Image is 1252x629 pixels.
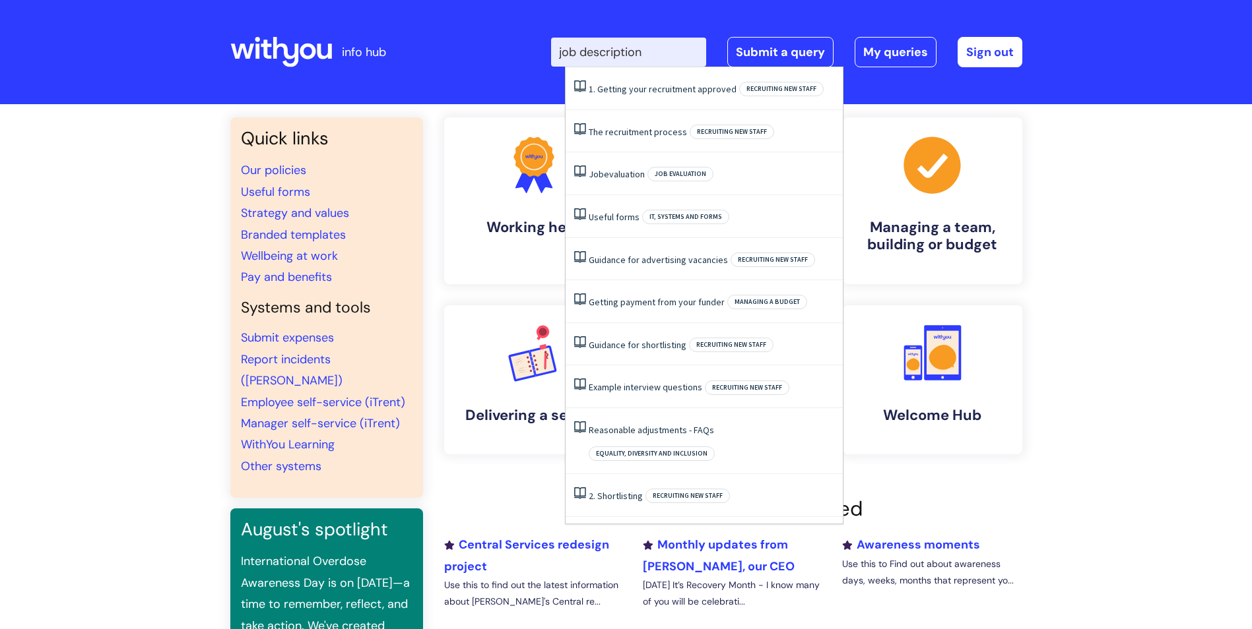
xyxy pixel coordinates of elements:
span: Managing a budget [727,295,807,309]
p: [DATE] It’s Recovery Month - I know many of you will be celebrati... [643,577,822,610]
a: Jobevaluation [589,168,645,180]
p: info hub [342,42,386,63]
a: Useful forms [589,211,640,223]
a: Example interview questions [589,381,702,393]
h4: Managing a team, building or budget [853,219,1012,254]
a: The recruitment process [589,126,687,138]
h3: Quick links [241,128,412,149]
a: 2. Shortlisting [589,490,643,502]
a: Employee self-service (iTrent) [241,394,405,410]
span: IT, systems and forms [642,210,729,224]
h3: August's spotlight [241,519,412,540]
span: Recruiting new staff [739,82,824,96]
a: My queries [855,37,937,67]
div: | - [551,37,1022,67]
a: Guidance for shortlisting [589,339,686,351]
a: WithYou Learning [241,436,335,452]
a: Awareness moments [842,537,980,553]
a: Our policies [241,162,306,178]
a: Welcome Hub [843,305,1022,454]
a: 1. Getting your recruitment approved [589,83,737,95]
a: Central Services redesign project [444,537,609,574]
a: Other systems [241,458,321,474]
a: Useful forms [241,184,310,200]
span: Recruiting new staff [690,125,774,139]
h4: Working here [455,219,613,236]
a: Branded templates [241,227,346,243]
span: Recruiting new staff [645,489,730,503]
h4: Welcome Hub [853,407,1012,424]
a: Guidance for advertising vacancies [589,254,728,266]
h4: Systems and tools [241,299,412,317]
a: Working here [444,117,624,284]
span: Recruiting new staff [705,380,789,395]
a: Managing a team, building or budget [843,117,1022,284]
a: Report incidents ([PERSON_NAME]) [241,351,343,388]
span: Job [589,168,604,180]
input: Search [551,38,706,67]
a: Pay and benefits [241,269,332,285]
h4: Delivering a service [455,407,613,424]
span: Recruiting new staff [731,253,815,267]
h2: Recently added or updated [444,496,1022,521]
a: Reasonable adjustments - FAQs [589,424,714,436]
a: Submit a query [727,37,834,67]
a: Strategy and values [241,205,349,221]
a: Delivering a service [444,305,624,454]
a: Manager self-service (iTrent) [241,415,400,431]
p: Use this to Find out about awareness days, weeks, months that represent yo... [842,556,1022,589]
span: Equality, Diversity and Inclusion [589,446,715,461]
span: Recruiting new staff [689,338,774,352]
a: Sign out [958,37,1022,67]
span: Job evaluation [647,167,713,181]
a: Getting payment from your funder [589,296,725,308]
a: Wellbeing at work [241,248,338,264]
p: Use this to find out the latest information about [PERSON_NAME]'s Central re... [444,577,624,610]
a: Monthly updates from [PERSON_NAME], our CEO [643,537,795,574]
a: Submit expenses [241,330,334,345]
